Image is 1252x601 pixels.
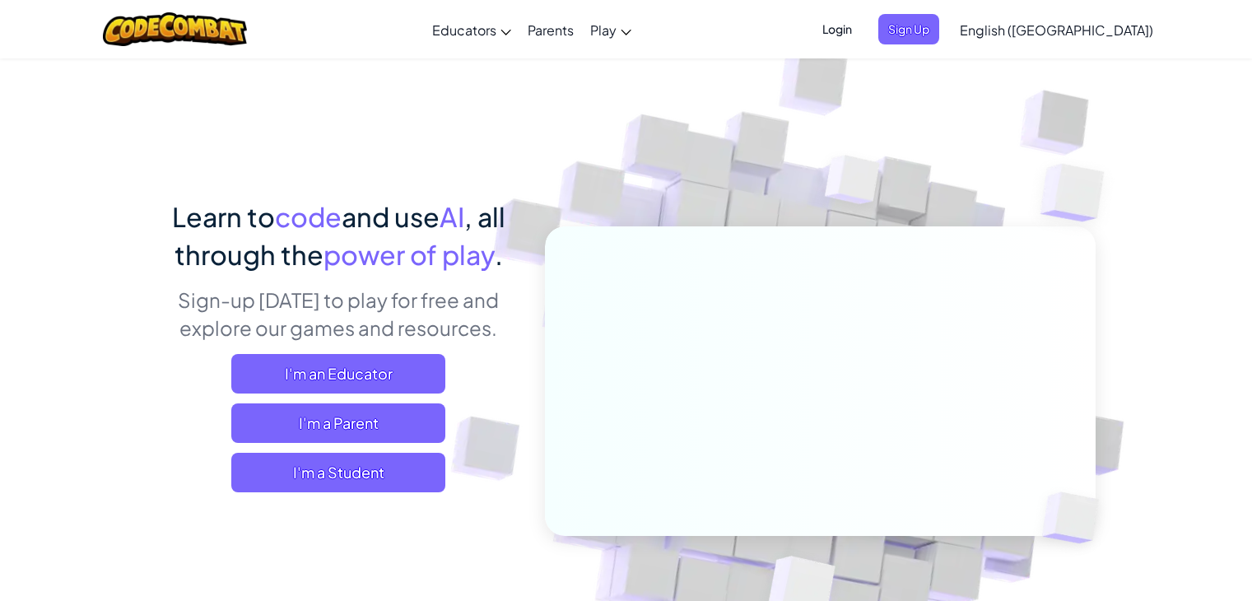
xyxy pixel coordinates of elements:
[231,403,445,443] a: I'm a Parent
[960,21,1153,39] span: English ([GEOGRAPHIC_DATA])
[812,14,862,44] button: Login
[424,7,519,52] a: Educators
[1008,123,1150,263] img: Overlap cubes
[582,7,640,52] a: Play
[342,200,440,233] span: and use
[231,453,445,492] button: I'm a Student
[103,12,247,46] img: CodeCombat logo
[323,238,495,271] span: power of play
[878,14,939,44] button: Sign Up
[495,238,503,271] span: .
[1014,458,1138,578] img: Overlap cubes
[275,200,342,233] span: code
[519,7,582,52] a: Parents
[794,123,912,245] img: Overlap cubes
[231,354,445,394] a: I'm an Educator
[172,200,275,233] span: Learn to
[432,21,496,39] span: Educators
[952,7,1161,52] a: English ([GEOGRAPHIC_DATA])
[440,200,464,233] span: AI
[157,286,520,342] p: Sign-up [DATE] to play for free and explore our games and resources.
[590,21,617,39] span: Play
